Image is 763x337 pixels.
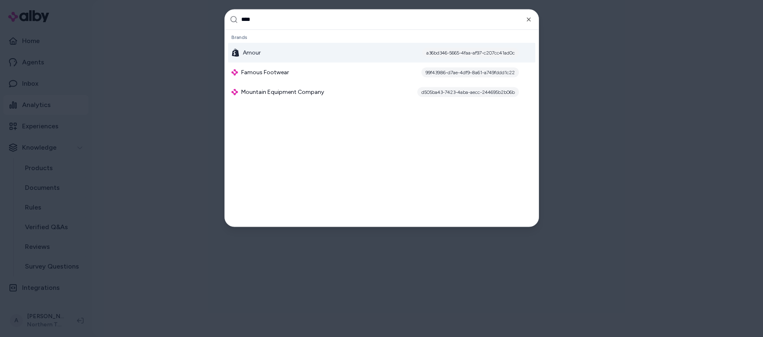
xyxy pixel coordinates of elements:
[225,30,539,226] div: Suggestions
[228,31,535,43] div: Brands
[421,67,519,77] div: 99f43986-d7ae-4df9-8a61-a749fddd1c22
[417,87,519,97] div: d505ba43-7423-4aba-aecc-244695b2b06b
[231,69,238,75] img: alby Logo
[422,48,519,57] div: a36bd346-5665-4faa-af97-c207cc41ad0c
[231,89,238,95] img: alby Logo
[241,88,324,96] span: Mountain Equipment Company
[243,48,261,57] span: Amour
[241,68,289,76] span: Famous Footwear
